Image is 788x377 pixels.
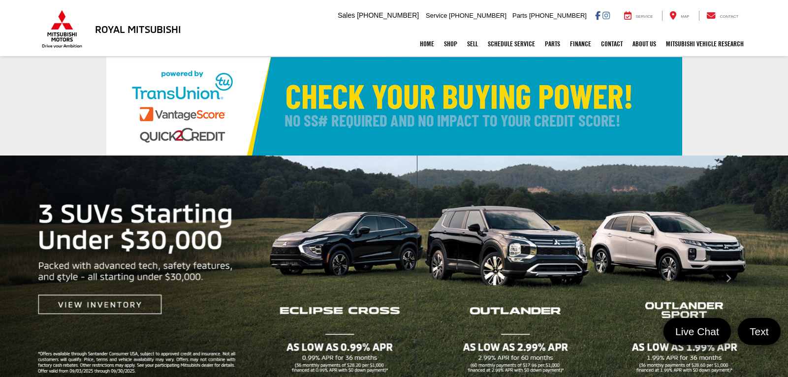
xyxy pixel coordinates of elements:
a: Live Chat [663,318,731,345]
a: Instagram: Click to visit our Instagram page [602,11,610,19]
a: Schedule Service: Opens in a new tab [483,31,540,56]
a: Finance [565,31,596,56]
a: Contact [596,31,628,56]
span: Contact [720,14,738,19]
span: [PHONE_NUMBER] [449,12,506,19]
a: Map [662,11,696,21]
a: About Us [628,31,661,56]
a: Sell [462,31,483,56]
img: Check Your Buying Power [106,57,682,156]
a: Text [738,318,781,345]
span: [PHONE_NUMBER] [529,12,587,19]
a: Mitsubishi Vehicle Research [661,31,749,56]
span: [PHONE_NUMBER] [357,11,419,19]
a: Service [617,11,661,21]
span: Service [426,12,447,19]
img: Mitsubishi [40,10,84,48]
span: Text [745,325,774,338]
span: Parts [512,12,527,19]
a: Contact [699,11,746,21]
a: Home [415,31,439,56]
span: Service [636,14,653,19]
a: Shop [439,31,462,56]
span: Sales [338,11,355,19]
h3: Royal Mitsubishi [95,24,181,34]
a: Parts: Opens in a new tab [540,31,565,56]
span: Live Chat [670,325,724,338]
span: Map [681,14,689,19]
a: Facebook: Click to visit our Facebook page [595,11,600,19]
